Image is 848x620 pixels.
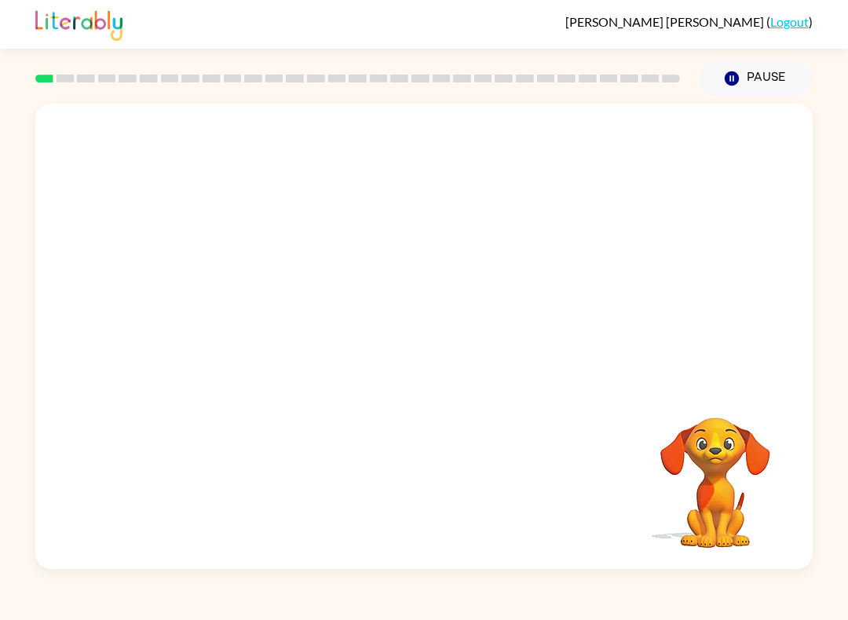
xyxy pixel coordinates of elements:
[565,14,766,29] span: [PERSON_NAME] [PERSON_NAME]
[770,14,809,29] a: Logout
[699,60,813,97] button: Pause
[35,6,122,41] img: Literably
[565,14,813,29] div: ( )
[637,393,794,550] video: Your browser must support playing .mp4 files to use Literably. Please try using another browser.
